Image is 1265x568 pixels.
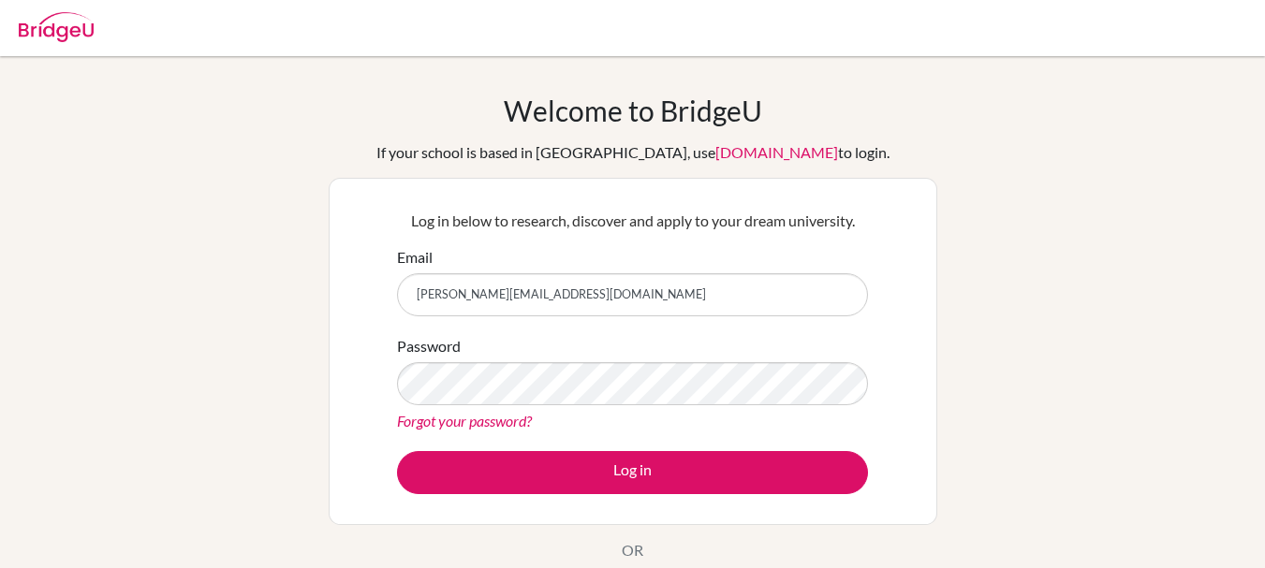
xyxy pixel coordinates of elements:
button: Log in [397,451,868,494]
h1: Welcome to BridgeU [504,94,762,127]
a: [DOMAIN_NAME] [715,143,838,161]
p: OR [622,539,643,561]
img: Bridge-U [19,12,94,42]
label: Email [397,246,433,269]
p: Log in below to research, discover and apply to your dream university. [397,210,868,232]
div: If your school is based in [GEOGRAPHIC_DATA], use to login. [376,141,890,164]
label: Password [397,335,461,357]
a: Forgot your password? [397,412,532,430]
